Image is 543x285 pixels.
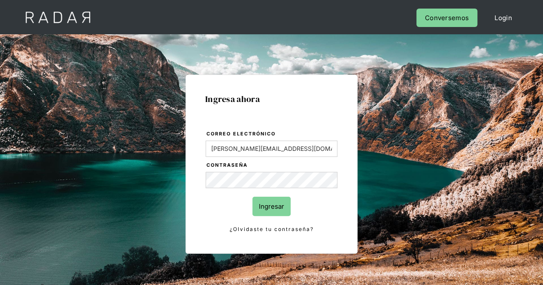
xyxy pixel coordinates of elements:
input: bruce@wayne.com [206,141,337,157]
label: Contraseña [206,161,337,170]
h1: Ingresa ahora [205,94,338,104]
a: ¿Olvidaste tu contraseña? [206,225,337,234]
a: Conversemos [416,9,477,27]
form: Login Form [205,129,338,234]
label: Correo electrónico [206,130,337,138]
input: Ingresar [252,197,291,216]
a: Login [486,9,521,27]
